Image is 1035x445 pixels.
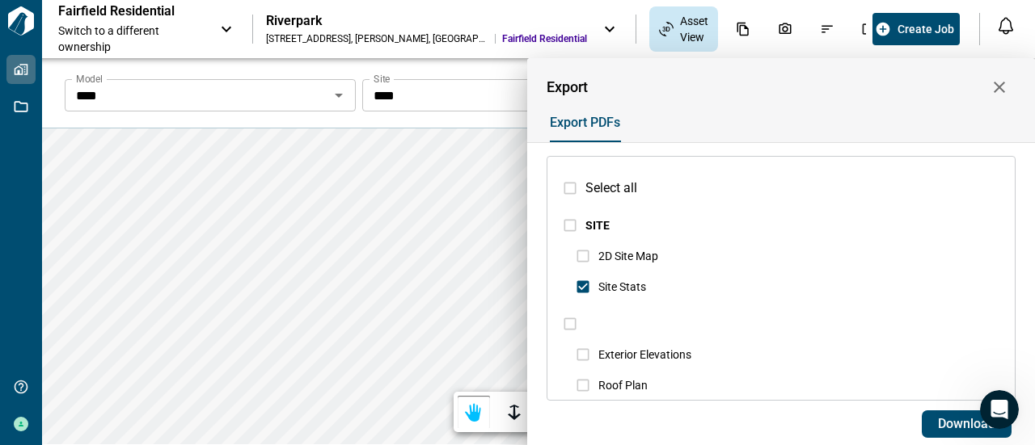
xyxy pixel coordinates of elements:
[598,250,658,262] span: 2D Site Map
[585,178,637,198] span: Select all
[922,410,1012,438] button: Download
[598,280,646,293] span: Site Stats
[585,219,610,232] span: SITE
[980,390,1019,429] iframe: Intercom live chat
[598,348,691,361] span: Exterior Elevations
[598,379,648,392] span: Roof Plan
[938,416,995,432] span: Download
[550,115,620,131] span: Export PDFs
[534,103,1016,142] div: base tabs
[547,79,588,95] span: Export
